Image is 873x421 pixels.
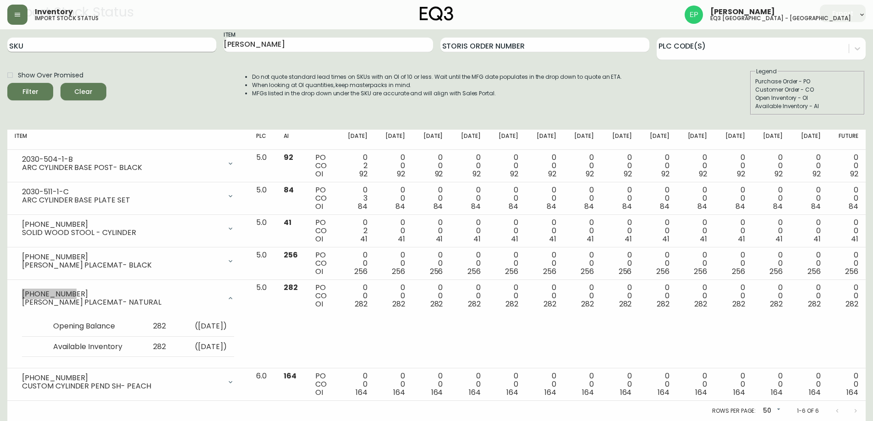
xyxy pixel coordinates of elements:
th: [DATE] [639,130,676,150]
th: [DATE] [412,130,450,150]
span: 92 [737,169,745,179]
div: 0 0 [760,219,783,243]
span: 41 [360,234,368,244]
span: 282 [544,299,556,309]
span: 164 [771,387,783,398]
div: 0 0 [684,219,707,243]
span: 282 [619,299,632,309]
div: Available Inventory - AI [755,102,860,110]
div: 0 0 [609,372,631,397]
div: 0 0 [760,284,783,308]
div: 0 0 [722,186,745,211]
td: ( [DATE] ) [173,337,234,357]
div: 0 0 [344,284,367,308]
div: ARC CYLINDER BASE POST- BLACK [22,164,221,172]
span: 92 [624,169,632,179]
span: 41 [284,217,291,228]
div: 0 0 [835,284,859,308]
span: 92 [359,169,368,179]
div: 0 0 [495,251,518,276]
div: [PHONE_NUMBER]CUSTOM CYLINDER PEND SH- PEACH [15,372,242,392]
span: 92 [699,169,707,179]
span: 84 [697,201,707,212]
span: 256 [581,266,594,277]
div: 0 0 [609,251,631,276]
div: 0 0 [609,186,631,211]
span: OI [315,234,323,244]
div: 0 0 [797,284,820,308]
div: 0 0 [760,372,783,397]
span: 41 [851,234,858,244]
span: 41 [511,234,518,244]
div: 0 0 [420,284,443,308]
div: 0 0 [571,251,594,276]
th: [DATE] [337,130,374,150]
span: 164 [506,387,518,398]
span: 256 [354,266,368,277]
span: 84 [434,201,443,212]
th: [DATE] [677,130,714,150]
div: 0 0 [420,186,443,211]
div: 0 0 [457,251,480,276]
span: 256 [732,266,745,277]
div: ARC CYLINDER BASE PLATE SET [22,196,221,204]
div: 0 0 [495,372,518,397]
div: 0 0 [533,372,556,397]
span: 164 [695,387,707,398]
div: [PERSON_NAME] PLACEMAT- NATURAL [22,298,221,306]
span: 92 [397,169,405,179]
div: 2030-511-1-C [22,188,221,196]
div: [PHONE_NUMBER][PERSON_NAME] PLACEMAT- NATURAL [15,284,242,313]
div: 0 0 [835,186,859,211]
div: 0 0 [420,372,443,397]
td: 5.0 [249,247,277,280]
div: [PHONE_NUMBER]SOLID WOOD STOOL - CYLINDER [15,219,242,239]
div: 0 0 [835,219,859,243]
span: 282 [468,299,481,309]
div: 0 0 [344,251,367,276]
div: 0 0 [684,372,707,397]
span: 92 [284,152,293,163]
h5: eq3 [GEOGRAPHIC_DATA] - [GEOGRAPHIC_DATA] [710,16,851,21]
div: 0 0 [571,219,594,243]
div: 0 0 [382,219,405,243]
div: 0 0 [571,186,594,211]
div: PO CO [315,284,329,308]
span: 41 [775,234,783,244]
span: 256 [656,266,670,277]
span: 92 [586,169,594,179]
div: 0 0 [533,219,556,243]
span: 164 [809,387,821,398]
div: Open Inventory - OI [755,94,860,102]
span: 256 [694,266,707,277]
div: 0 0 [533,251,556,276]
div: 0 0 [420,251,443,276]
div: PO CO [315,186,329,211]
span: 256 [769,266,783,277]
span: 164 [431,387,443,398]
span: 84 [622,201,632,212]
img: logo [420,6,454,21]
span: 41 [662,234,670,244]
span: OI [315,201,323,212]
td: 6.0 [249,368,277,401]
div: 0 0 [684,153,707,178]
div: 0 0 [382,372,405,397]
div: 0 0 [382,186,405,211]
div: 0 0 [457,372,480,397]
span: 256 [284,250,298,260]
span: OI [315,299,323,309]
span: 92 [472,169,481,179]
div: 0 0 [646,372,669,397]
div: 0 0 [797,186,820,211]
span: 84 [736,201,745,212]
div: 0 2 [344,219,367,243]
div: 0 0 [684,251,707,276]
span: 84 [660,201,670,212]
span: 41 [587,234,594,244]
div: 0 0 [457,284,480,308]
th: PLC [249,130,277,150]
div: 0 0 [722,284,745,308]
div: 0 2 [344,153,367,178]
td: 282 [137,317,173,337]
